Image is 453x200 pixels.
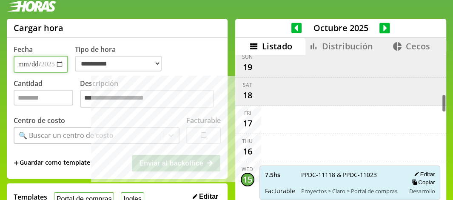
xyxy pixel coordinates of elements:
div: 17 [241,117,254,130]
span: +Guardar como template [14,158,90,168]
img: logotipo [7,1,56,12]
span: Octubre 2025 [302,22,379,34]
label: Centro de costo [14,116,65,125]
div: Sun [242,53,253,60]
div: Fri [244,109,251,117]
textarea: Descripción [80,90,214,108]
div: Sat [243,81,252,89]
label: Fecha [14,45,33,54]
label: Facturable [186,116,221,125]
span: + [14,158,19,168]
div: 15 [241,173,254,186]
span: Cecos [406,40,430,52]
span: 7.5 hs [265,171,295,179]
div: 18 [241,89,254,102]
span: PPDC-11118 & PPDC-11023 [301,171,399,179]
div: Thu [242,137,253,145]
label: Cantidad [14,79,80,110]
label: Descripción [80,79,221,110]
div: 🔍 Buscar un centro de costo [19,131,114,140]
button: Editar [411,171,435,178]
span: Distribución [322,40,373,52]
h1: Cargar hora [14,22,63,34]
span: Facturable [265,187,295,195]
span: Listado [262,40,292,52]
div: Wed [242,166,253,173]
label: Tipo de hora [75,45,168,73]
div: 19 [241,60,254,74]
select: Tipo de hora [75,56,162,71]
input: Cantidad [14,90,73,106]
button: Copiar [409,179,435,186]
span: Desarrollo [409,187,435,195]
span: Proyectos > Claro > Portal de compras [301,187,399,195]
div: 16 [241,145,254,158]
